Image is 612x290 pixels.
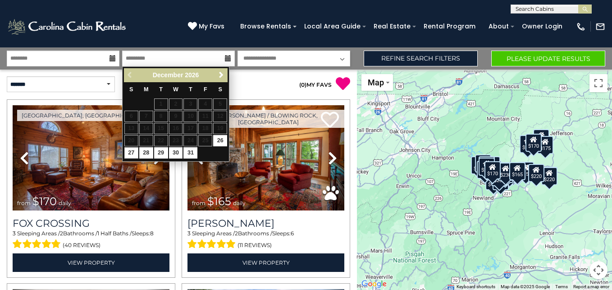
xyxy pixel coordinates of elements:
span: 2026 [185,71,199,79]
span: 0 [301,81,305,88]
a: 30 [169,147,183,159]
span: Map [368,78,384,87]
a: View Property [187,253,344,272]
a: My Favs [188,22,227,32]
div: $175 [537,136,553,154]
div: $165 [509,162,525,180]
span: (11 reviews) [237,239,272,251]
button: Map camera controls [589,261,607,279]
button: Please Update Results [491,51,605,66]
span: daily [59,200,71,206]
span: 1 Half Baths / [97,230,132,237]
div: Sleeping Areas / Bathrooms / Sleeps: [13,229,169,251]
span: 3 [13,230,16,237]
h3: Azalea Hill [187,217,344,229]
span: 6 [291,230,294,237]
a: 29 [154,147,168,159]
a: 27 [124,147,138,159]
span: daily [233,200,246,206]
div: $265 [475,154,491,173]
a: About [484,19,513,33]
a: 28 [139,147,153,159]
div: $225 [479,158,495,176]
a: Rental Program [419,19,480,33]
a: Terms (opens in new tab) [555,284,568,289]
a: Real Estate [369,19,415,33]
a: Report a map error [573,284,609,289]
a: Refine Search Filters [364,51,478,66]
span: from [17,200,31,206]
span: 2 [60,230,63,237]
a: [PERSON_NAME] / Blowing Rock, [GEOGRAPHIC_DATA] [192,110,344,128]
div: $110 [520,135,536,153]
button: Toggle fullscreen view [589,74,607,92]
span: Friday [204,86,207,93]
img: mail-regular-white.png [595,22,605,32]
a: [GEOGRAPHIC_DATA], [GEOGRAPHIC_DATA] [17,110,151,121]
img: Google [359,278,389,290]
span: Wednesday [173,86,178,93]
span: 3 [187,230,191,237]
span: 8 [150,230,154,237]
button: Keyboard shortcuts [457,284,495,290]
div: $220 [471,156,487,174]
span: Tuesday [159,86,163,93]
span: $165 [207,195,231,208]
img: White-1-2.png [7,18,128,36]
a: Local Area Guide [300,19,365,33]
a: [PERSON_NAME] [187,217,344,229]
a: Open this area in Google Maps (opens a new window) [359,278,389,290]
a: 31 [183,147,197,159]
div: $200 [479,156,495,174]
a: 26 [213,135,227,146]
span: $170 [32,195,57,208]
img: thumbnail_163277858.jpeg [187,105,344,210]
span: (40 reviews) [63,239,100,251]
div: $305 [477,161,493,179]
div: $230 [498,163,514,181]
span: Map data ©2025 Google [501,284,550,289]
a: (0)MY FAVS [299,81,332,88]
span: from [192,200,206,206]
div: $220 [528,164,544,182]
span: Sunday [129,86,133,93]
span: ( ) [299,81,306,88]
span: December [153,71,183,79]
span: Saturday [219,86,222,93]
a: Owner Login [517,19,567,33]
div: $175 [533,129,549,147]
a: Fox Crossing [13,217,169,229]
img: phone-regular-white.png [576,22,586,32]
a: Next [215,70,227,81]
span: Next [218,71,225,79]
span: Thursday [189,86,192,93]
div: $195 [485,172,502,190]
div: $170 [484,161,501,179]
span: Monday [144,86,149,93]
a: Browse Rentals [236,19,296,33]
div: Sleeping Areas / Bathrooms / Sleeps: [187,229,344,251]
div: $220 [541,167,557,185]
button: Change map style [361,74,393,91]
a: View Property [13,253,169,272]
span: 2 [235,230,238,237]
div: $170 [525,134,542,152]
img: thumbnail_163260025.jpeg [13,105,169,210]
div: $150 [518,162,534,180]
span: My Favs [199,22,224,31]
